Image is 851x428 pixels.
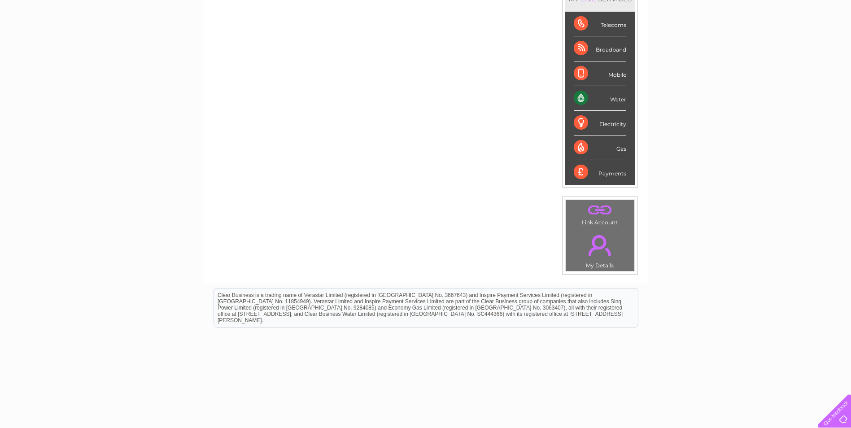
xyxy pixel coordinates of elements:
td: Link Account [565,200,635,228]
a: . [568,202,632,218]
img: logo.png [30,23,75,51]
a: Blog [773,38,786,45]
div: Electricity [574,111,626,135]
div: Clear Business is a trading name of Verastar Limited (registered in [GEOGRAPHIC_DATA] No. 3667643... [214,5,638,44]
div: Telecoms [574,12,626,36]
td: My Details [565,227,635,271]
a: Contact [791,38,813,45]
div: Mobile [574,61,626,86]
a: Log out [821,38,842,45]
a: 0333 014 3131 [682,4,744,16]
div: Water [574,86,626,111]
a: Water [693,38,710,45]
div: Payments [574,160,626,184]
a: Energy [716,38,735,45]
div: Gas [574,135,626,160]
div: Broadband [574,36,626,61]
a: . [568,230,632,261]
a: Telecoms [741,38,768,45]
